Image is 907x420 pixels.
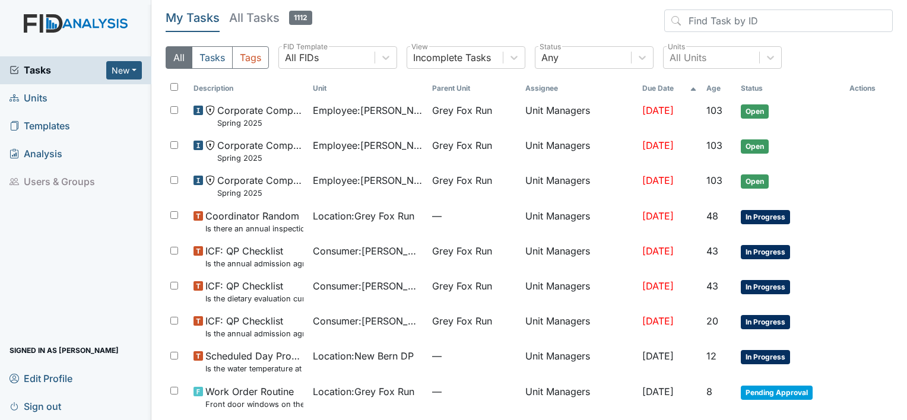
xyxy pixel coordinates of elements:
[166,46,269,69] div: Type filter
[413,50,491,65] div: Incomplete Tasks
[9,89,47,107] span: Units
[521,133,638,168] td: Unit Managers
[289,11,312,25] span: 1112
[166,9,220,26] h5: My Tasks
[313,349,414,363] span: Location : New Bern DP
[741,245,790,259] span: In Progress
[521,274,638,309] td: Unit Managers
[706,174,722,186] span: 103
[205,244,303,269] span: ICF: QP Checklist Is the annual admission agreement current? (document the date in the comment se...
[706,104,722,116] span: 103
[166,46,192,69] button: All
[232,46,269,69] button: Tags
[313,279,423,293] span: Consumer : [PERSON_NAME]
[217,173,303,199] span: Corporate Compliance Spring 2025
[432,173,492,187] span: Grey Fox Run
[432,384,516,399] span: —
[741,350,790,364] span: In Progress
[205,209,303,234] span: Coordinator Random Is there an annual inspection of the Security and Fire alarm system on file?
[642,104,674,116] span: [DATE]
[285,50,319,65] div: All FIDs
[205,279,303,304] span: ICF: QP Checklist Is the dietary evaluation current? (document the date in the comment section)
[664,9,893,32] input: Find Task by ID
[9,145,62,163] span: Analysis
[706,280,718,292] span: 43
[9,341,119,359] span: Signed in as [PERSON_NAME]
[706,139,722,151] span: 103
[9,369,72,387] span: Edit Profile
[432,279,492,293] span: Grey Fox Run
[189,78,308,98] th: Toggle SortBy
[205,363,303,374] small: Is the water temperature at the kitchen sink between 100 to 110 degrees?
[313,244,423,258] span: Consumer : [PERSON_NAME]
[845,78,893,98] th: Actions
[642,280,674,292] span: [DATE]
[205,399,303,410] small: Front door windows on the door
[642,315,674,327] span: [DATE]
[9,63,106,77] a: Tasks
[741,386,813,400] span: Pending Approval
[432,349,516,363] span: —
[638,78,702,98] th: Toggle SortBy
[741,315,790,329] span: In Progress
[741,139,769,154] span: Open
[9,397,61,415] span: Sign out
[205,328,303,339] small: Is the annual admission agreement current? (document the date in the comment section)
[706,386,712,397] span: 8
[741,280,790,294] span: In Progress
[706,315,718,327] span: 20
[706,350,716,362] span: 12
[741,174,769,189] span: Open
[313,314,423,328] span: Consumer : [PERSON_NAME]
[521,380,638,415] td: Unit Managers
[427,78,521,98] th: Toggle SortBy
[642,386,674,397] span: [DATE]
[736,78,845,98] th: Toggle SortBy
[205,314,303,339] span: ICF: QP Checklist Is the annual admission agreement current? (document the date in the comment se...
[521,239,638,274] td: Unit Managers
[642,139,674,151] span: [DATE]
[702,78,736,98] th: Toggle SortBy
[313,103,423,117] span: Employee : [PERSON_NAME]
[706,210,718,222] span: 48
[217,138,303,164] span: Corporate Compliance Spring 2025
[670,50,706,65] div: All Units
[229,9,312,26] h5: All Tasks
[313,138,423,152] span: Employee : [PERSON_NAME]
[205,258,303,269] small: Is the annual admission agreement current? (document the date in the comment section)
[205,293,303,304] small: Is the dietary evaluation current? (document the date in the comment section)
[541,50,559,65] div: Any
[521,78,638,98] th: Assignee
[313,173,423,187] span: Employee : [PERSON_NAME][GEOGRAPHIC_DATA]
[106,61,142,79] button: New
[741,210,790,224] span: In Progress
[205,349,303,374] span: Scheduled Day Program Inspection Is the water temperature at the kitchen sink between 100 to 110 ...
[432,138,492,152] span: Grey Fox Run
[521,204,638,239] td: Unit Managers
[217,152,303,164] small: Spring 2025
[313,209,414,223] span: Location : Grey Fox Run
[205,384,303,410] span: Work Order Routine Front door windows on the door
[521,309,638,344] td: Unit Managers
[192,46,233,69] button: Tasks
[313,384,414,399] span: Location : Grey Fox Run
[706,245,718,257] span: 43
[642,174,674,186] span: [DATE]
[432,244,492,258] span: Grey Fox Run
[642,245,674,257] span: [DATE]
[642,350,674,362] span: [DATE]
[9,117,70,135] span: Templates
[432,314,492,328] span: Grey Fox Run
[521,168,638,203] td: Unit Managers
[217,103,303,129] span: Corporate Compliance Spring 2025
[217,187,303,199] small: Spring 2025
[741,104,769,119] span: Open
[521,344,638,379] td: Unit Managers
[432,209,516,223] span: —
[432,103,492,117] span: Grey Fox Run
[205,223,303,234] small: Is there an annual inspection of the Security and Fire alarm system on file?
[521,98,638,133] td: Unit Managers
[642,210,674,222] span: [DATE]
[217,117,303,129] small: Spring 2025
